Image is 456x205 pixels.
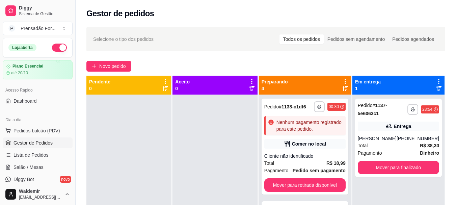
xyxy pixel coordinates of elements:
[355,85,381,92] p: 1
[52,44,67,52] button: Alterar Status
[3,3,73,19] a: DiggySistema de Gestão
[264,153,346,159] div: Cliente não identificado
[3,186,73,202] button: Waldemir[EMAIL_ADDRESS][DOMAIN_NAME]
[93,35,154,43] span: Selecione o tipo dos pedidos
[326,160,346,166] strong: R$ 18,99
[355,78,381,85] p: Em entrega
[264,104,279,109] span: Pedido
[394,123,411,130] div: Entrega
[3,114,73,125] div: Dia a dia
[14,176,34,183] span: Diggy Bot
[420,143,439,148] strong: R$ 38,30
[14,164,44,171] span: Salão / Mesas
[358,135,397,142] div: [PERSON_NAME]
[358,142,368,149] span: Total
[3,162,73,173] a: Salão / Mesas
[19,195,62,200] span: [EMAIL_ADDRESS][DOMAIN_NAME]
[292,140,326,147] div: Comer no local
[388,34,438,44] div: Pedidos agendados
[99,62,126,70] span: Novo pedido
[422,107,432,112] div: 23:54
[3,60,73,79] a: Plano Essencialaté 20/10
[3,96,73,106] a: Dashboard
[175,78,190,85] p: Aceito
[14,139,53,146] span: Gestor de Pedidos
[3,85,73,96] div: Acesso Rápido
[358,149,382,157] span: Pagamento
[21,25,56,32] div: Prensadão For ...
[19,5,70,11] span: Diggy
[3,125,73,136] button: Pedidos balcão (PDV)
[3,150,73,160] a: Lista de Pedidos
[86,8,154,19] h2: Gestor de pedidos
[358,161,439,174] button: Mover para finalizado
[358,103,387,116] strong: # 1137-5e6063c1
[3,22,73,35] button: Select a team
[12,64,43,69] article: Plano Essencial
[3,174,73,185] a: Diggy Botnovo
[262,85,288,92] p: 4
[358,103,373,108] span: Pedido
[279,34,324,44] div: Todos os pedidos
[14,127,60,134] span: Pedidos balcão (PDV)
[14,152,49,158] span: Lista de Pedidos
[92,64,97,69] span: plus
[262,78,288,85] p: Preparando
[8,44,36,51] div: Loja aberta
[279,104,306,109] strong: # 1138-c1df6
[19,11,70,17] span: Sistema de Gestão
[264,159,274,167] span: Total
[324,34,388,44] div: Pedidos sem agendamento
[276,119,343,132] div: Nenhum pagamento registrado para este pedido.
[8,25,15,32] span: P
[3,137,73,148] a: Gestor de Pedidos
[175,85,190,92] p: 0
[11,70,28,76] article: até 20/10
[14,98,37,104] span: Dashboard
[86,61,131,72] button: Novo pedido
[19,188,62,195] span: Waldemir
[89,78,110,85] p: Pendente
[264,178,346,192] button: Mover para retirada disponível
[329,104,339,109] div: 00:30
[397,135,439,142] div: [PHONE_NUMBER]
[89,85,110,92] p: 0
[420,150,439,156] strong: Dinheiro
[293,168,346,173] strong: Pedido sem pagamento
[264,167,289,174] span: Pagamento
